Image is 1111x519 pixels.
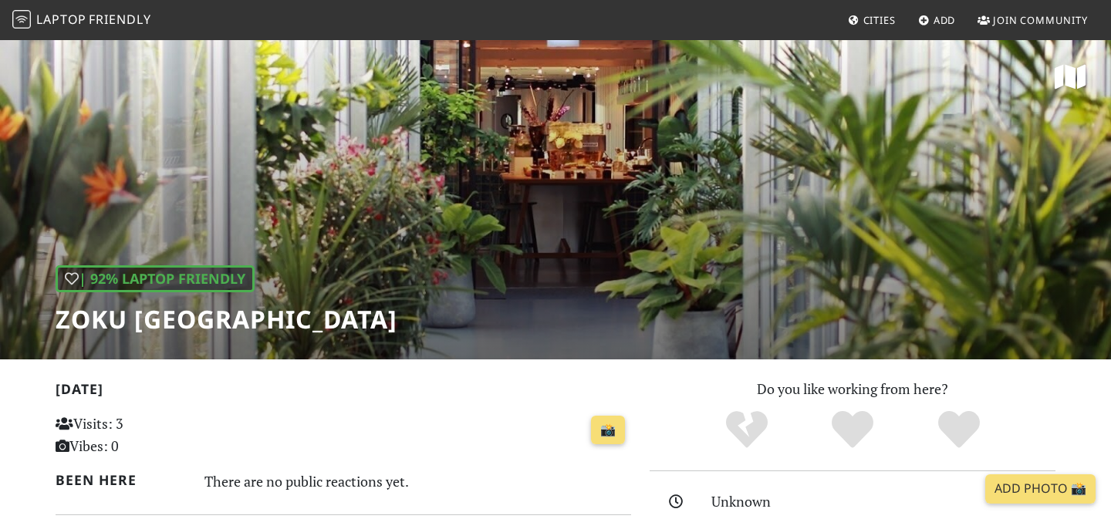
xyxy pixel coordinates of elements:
[12,7,151,34] a: LaptopFriendly LaptopFriendly
[799,409,906,451] div: Yes
[12,10,31,29] img: LaptopFriendly
[56,265,255,292] div: | 92% Laptop Friendly
[934,13,956,27] span: Add
[694,409,800,451] div: No
[650,378,1055,400] p: Do you like working from here?
[912,6,962,34] a: Add
[985,474,1096,504] a: Add Photo 📸
[971,6,1094,34] a: Join Community
[56,381,631,403] h2: [DATE]
[863,13,896,27] span: Cities
[993,13,1088,27] span: Join Community
[906,409,1012,451] div: Definitely!
[204,469,632,494] div: There are no public reactions yet.
[56,472,186,488] h2: Been here
[56,305,397,334] h1: Zoku [GEOGRAPHIC_DATA]
[56,413,235,457] p: Visits: 3 Vibes: 0
[36,11,86,28] span: Laptop
[842,6,902,34] a: Cities
[711,490,1065,513] div: Unknown
[591,416,625,445] a: 📸
[89,11,150,28] span: Friendly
